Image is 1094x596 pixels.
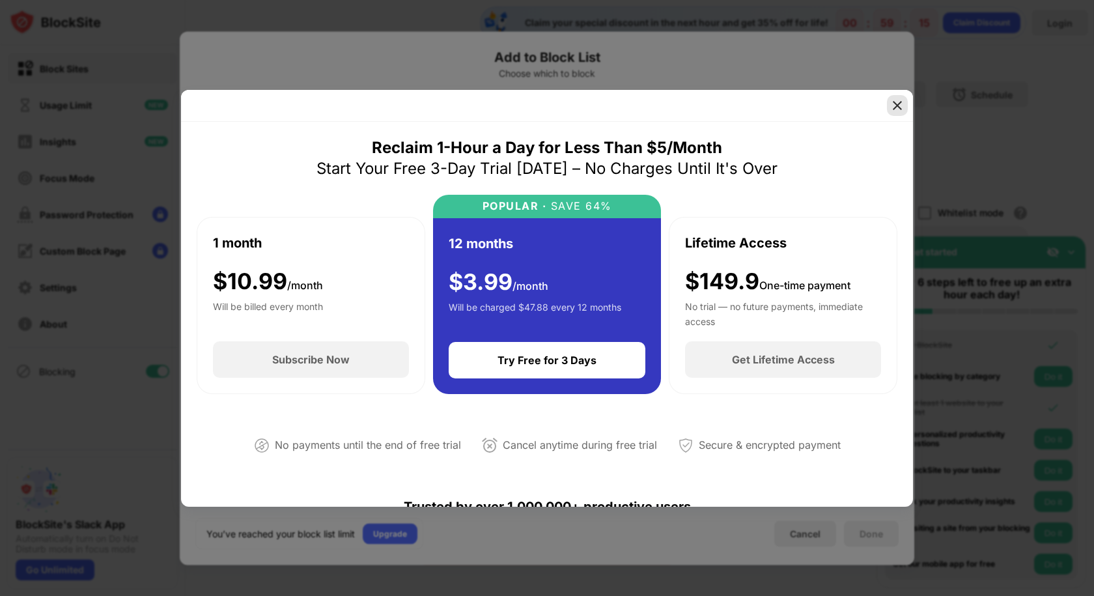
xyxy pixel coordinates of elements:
div: $ 10.99 [213,268,323,295]
div: No trial — no future payments, immediate access [685,300,881,326]
span: /month [512,279,548,292]
div: Lifetime Access [685,233,787,253]
div: $ 3.99 [449,269,548,296]
div: Cancel anytime during free trial [503,436,657,455]
div: POPULAR · [483,200,547,212]
div: Get Lifetime Access [732,353,835,366]
span: One-time payment [759,279,850,292]
div: Trusted by over 1,000,000+ productive users [197,475,897,538]
img: not-paying [254,438,270,453]
div: 1 month [213,233,262,253]
div: Will be charged $47.88 every 12 months [449,300,621,326]
img: cancel-anytime [482,438,498,453]
div: Reclaim 1-Hour a Day for Less Than $5/Month [372,137,722,158]
div: SAVE 64% [546,200,612,212]
div: No payments until the end of free trial [275,436,461,455]
span: /month [287,279,323,292]
div: Will be billed every month [213,300,323,326]
div: $149.9 [685,268,850,295]
div: 12 months [449,234,513,253]
div: Subscribe Now [272,353,350,366]
div: Start Your Free 3-Day Trial [DATE] – No Charges Until It's Over [316,158,778,179]
div: Try Free for 3 Days [498,354,596,367]
div: Secure & encrypted payment [699,436,841,455]
img: secured-payment [678,438,694,453]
